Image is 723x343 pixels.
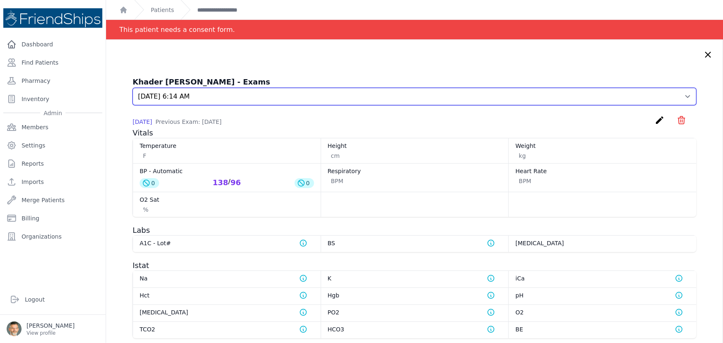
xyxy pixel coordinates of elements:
[140,291,314,300] dt: Hct
[3,72,102,89] a: Pharmacy
[140,239,314,247] dt: A1C - Lot#
[106,20,723,40] div: Notification
[515,274,690,283] dt: iCa
[7,321,99,336] a: [PERSON_NAME] View profile
[143,152,146,160] span: F
[151,6,174,14] a: Patients
[655,119,667,127] a: create
[119,20,235,39] div: This patient needs a consent form.
[328,291,502,300] dt: Hgb
[328,167,502,175] dt: Respiratory
[328,325,502,333] dt: HCO3
[3,155,102,172] a: Reports
[140,142,314,150] dt: Temperature
[140,196,314,204] dt: O2 Sat
[515,325,690,333] dt: BE
[3,137,102,154] a: Settings
[143,205,148,214] span: %
[519,177,531,185] span: BPM
[515,142,690,150] dt: Weight
[515,308,690,316] dt: O2
[140,178,159,188] div: 0
[7,291,99,308] a: Logout
[3,192,102,208] a: Merge Patients
[3,228,102,245] a: Organizations
[515,239,690,247] dt: [MEDICAL_DATA]
[515,167,690,175] dt: Heart Rate
[515,291,690,300] dt: pH
[3,8,102,28] img: Medical Missions EMR
[140,167,314,175] dt: BP - Automatic
[40,109,65,117] span: Admin
[133,118,222,126] p: [DATE]
[140,308,314,316] dt: [MEDICAL_DATA]
[331,152,340,160] span: cm
[328,274,502,283] dt: K
[3,174,102,190] a: Imports
[213,177,241,188] div: /
[133,261,149,270] span: Istat
[27,330,75,336] p: View profile
[328,142,502,150] dt: Height
[27,321,75,330] p: [PERSON_NAME]
[331,177,343,185] span: BPM
[133,128,153,137] span: Vitals
[3,54,102,71] a: Find Patients
[133,76,696,88] h3: Khader [PERSON_NAME] - Exams
[230,177,241,188] div: 96
[295,178,314,188] div: 0
[133,226,150,234] span: Labs
[328,239,502,247] dt: BS
[519,152,526,160] span: kg
[140,325,314,333] dt: TCO2
[140,274,314,283] dt: Na
[3,91,102,107] a: Inventory
[3,36,102,53] a: Dashboard
[213,177,228,188] div: 138
[3,210,102,227] a: Billing
[155,118,221,125] span: Previous Exam: [DATE]
[328,308,502,316] dt: PO2
[3,119,102,135] a: Members
[655,115,665,125] i: create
